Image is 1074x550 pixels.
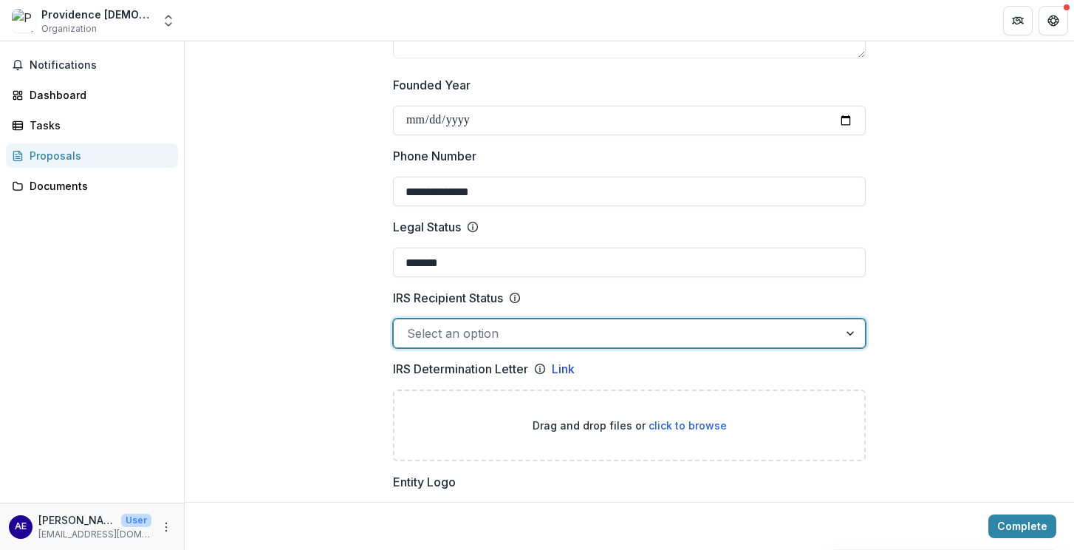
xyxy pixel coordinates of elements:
[12,9,35,33] img: Providence Christian Ministries Inc
[393,218,461,236] p: Legal Status
[6,83,178,107] a: Dashboard
[30,59,172,72] span: Notifications
[30,87,166,103] div: Dashboard
[1003,6,1033,35] button: Partners
[6,53,178,77] button: Notifications
[393,360,528,378] p: IRS Determination Letter
[533,418,727,433] p: Drag and drop files or
[552,360,575,378] a: Link
[121,514,151,527] p: User
[30,178,166,194] div: Documents
[6,143,178,168] a: Proposals
[393,473,456,491] p: Entity Logo
[15,522,27,532] div: Allyson Eberhart
[30,148,166,163] div: Proposals
[393,76,471,94] p: Founded Year
[41,22,97,35] span: Organization
[41,7,152,22] div: Providence [DEMOGRAPHIC_DATA] Ministries Inc
[38,512,115,528] p: [PERSON_NAME]
[158,6,179,35] button: Open entity switcher
[38,528,151,541] p: [EMAIL_ADDRESS][DOMAIN_NAME]
[393,289,503,307] p: IRS Recipient Status
[988,515,1056,538] button: Complete
[649,419,727,432] span: click to browse
[6,174,178,198] a: Documents
[30,118,166,133] div: Tasks
[6,113,178,137] a: Tasks
[393,147,476,165] p: Phone Number
[1039,6,1068,35] button: Get Help
[157,518,175,536] button: More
